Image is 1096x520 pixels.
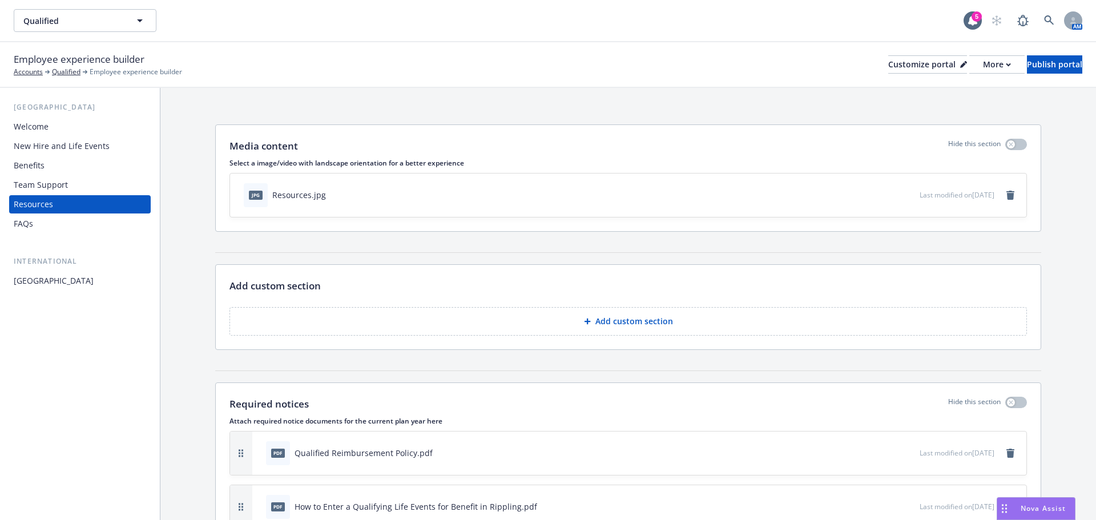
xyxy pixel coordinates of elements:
a: Benefits [9,156,151,175]
span: jpg [249,191,263,199]
p: Hide this section [948,139,1001,154]
a: New Hire and Life Events [9,137,151,155]
a: Search [1038,9,1061,32]
p: Add custom section [595,316,673,327]
div: How to Enter a Qualifying Life Events for Benefit in Rippling.pdf [295,501,537,513]
div: Drag to move [997,498,1012,519]
div: Customize portal [888,56,967,73]
p: Required notices [229,397,309,412]
span: pdf [271,449,285,457]
span: Employee experience builder [90,67,182,77]
div: Resources.jpg [272,189,326,201]
div: Welcome [14,118,49,136]
p: Add custom section [229,279,321,293]
span: Last modified on [DATE] [920,190,994,200]
span: Nova Assist [1021,503,1066,513]
a: Start snowing [985,9,1008,32]
span: Last modified on [DATE] [920,448,994,458]
div: [GEOGRAPHIC_DATA] [9,102,151,113]
a: Team Support [9,176,151,194]
button: download file [887,447,896,459]
div: [GEOGRAPHIC_DATA] [14,272,94,290]
div: Team Support [14,176,68,194]
a: Report a Bug [1012,9,1034,32]
div: New Hire and Life Events [14,137,110,155]
button: preview file [905,447,915,459]
a: Accounts [14,67,43,77]
button: Nova Assist [997,497,1075,520]
div: Benefits [14,156,45,175]
button: preview file [905,501,915,513]
button: Customize portal [888,55,967,74]
a: Resources [9,195,151,213]
div: More [983,56,1011,73]
span: Employee experience builder [14,52,144,67]
a: remove [1004,188,1017,202]
p: Media content [229,139,298,154]
div: Publish portal [1027,56,1082,73]
button: More [969,55,1025,74]
p: Attach required notice documents for the current plan year here [229,416,1027,426]
a: Qualified [52,67,80,77]
div: FAQs [14,215,33,233]
span: pdf [271,502,285,511]
button: Qualified [14,9,156,32]
span: Last modified on [DATE] [920,502,994,511]
div: 5 [972,11,982,22]
a: FAQs [9,215,151,233]
a: Welcome [9,118,151,136]
a: remove [1004,446,1017,460]
button: download file [887,501,896,513]
div: Qualified Reimbursement Policy.pdf [295,447,433,459]
button: Add custom section [229,307,1027,336]
button: download file [887,189,896,201]
a: [GEOGRAPHIC_DATA] [9,272,151,290]
span: Qualified [23,15,122,27]
p: Hide this section [948,397,1001,412]
button: Publish portal [1027,55,1082,74]
p: Select a image/video with landscape orientation for a better experience [229,158,1027,168]
button: preview file [905,189,915,201]
div: International [9,256,151,267]
div: Resources [14,195,53,213]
